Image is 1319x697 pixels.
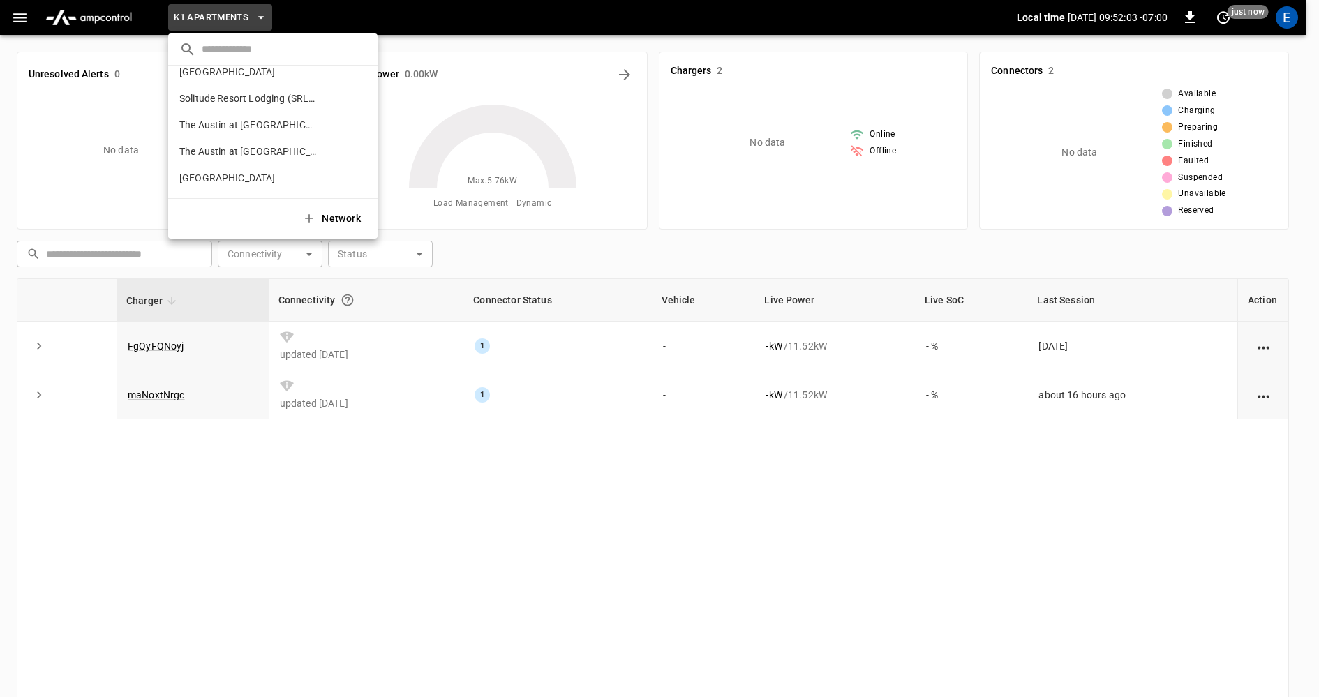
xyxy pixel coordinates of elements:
p: The Austin at [GEOGRAPHIC_DATA] 1 [179,118,315,132]
p: [GEOGRAPHIC_DATA] [179,197,276,211]
p: [GEOGRAPHIC_DATA] [179,65,276,79]
p: Solitude Resort Lodging (SRL) Parking Lot - Alterra Mountain Company - [GEOGRAPHIC_DATA] 1 [179,91,316,105]
button: Network [294,204,372,233]
p: [GEOGRAPHIC_DATA] [179,171,276,185]
p: The Austin at [GEOGRAPHIC_DATA] 2 [179,144,319,158]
